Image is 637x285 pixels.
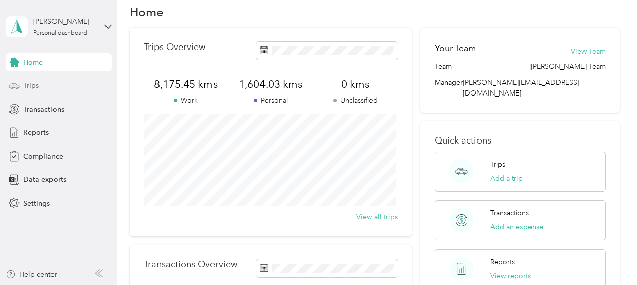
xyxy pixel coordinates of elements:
[571,46,606,57] button: View Team
[23,174,66,185] span: Data exports
[144,259,237,270] p: Transactions Overview
[490,271,531,281] button: View reports
[463,78,579,98] span: [PERSON_NAME][EMAIL_ADDRESS][DOMAIN_NAME]
[435,42,476,55] h2: Your Team
[435,135,605,146] p: Quick actions
[435,61,452,72] span: Team
[490,208,529,218] p: Transactions
[228,77,313,91] span: 1,604.03 kms
[23,80,39,91] span: Trips
[490,159,505,170] p: Trips
[490,173,523,184] button: Add a trip
[23,57,43,68] span: Home
[144,77,229,91] span: 8,175.45 kms
[23,151,63,162] span: Compliance
[144,42,205,53] p: Trips Overview
[356,212,398,222] button: View all trips
[23,104,64,115] span: Transactions
[130,7,164,17] h1: Home
[580,228,637,285] iframe: Everlance-gr Chat Button Frame
[23,198,50,209] span: Settings
[530,61,606,72] span: [PERSON_NAME] Team
[490,257,515,267] p: Reports
[33,30,87,36] div: Personal dashboard
[23,127,49,138] span: Reports
[6,269,57,280] button: Help center
[313,95,398,106] p: Unclassified
[144,95,229,106] p: Work
[313,77,398,91] span: 0 kms
[228,95,313,106] p: Personal
[435,77,463,99] span: Manager
[33,16,96,27] div: [PERSON_NAME]
[490,222,543,232] button: Add an expense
